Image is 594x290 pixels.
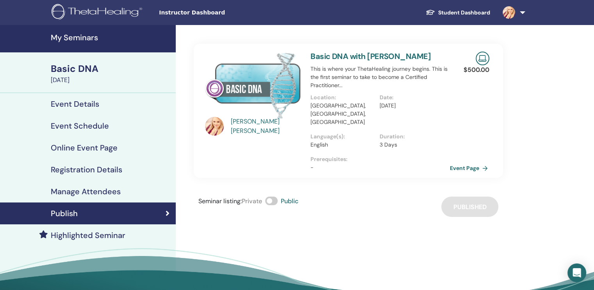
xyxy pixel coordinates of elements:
a: Basic DNA[DATE] [46,62,176,85]
p: $ 500.00 [464,65,489,75]
p: [DATE] [380,102,444,110]
p: [GEOGRAPHIC_DATA], [GEOGRAPHIC_DATA], [GEOGRAPHIC_DATA] [310,102,375,126]
p: Location : [310,93,375,102]
span: Private [242,197,262,205]
h4: Highlighted Seminar [51,231,125,240]
span: Instructor Dashboard [159,9,276,17]
img: Live Online Seminar [476,52,489,65]
h4: Event Schedule [51,121,109,131]
p: - [310,163,449,172]
h4: Registration Details [51,165,122,174]
span: Seminar listing : [198,197,242,205]
h4: Online Event Page [51,143,118,152]
a: [PERSON_NAME] [PERSON_NAME] [231,117,303,136]
a: Event Page [450,162,491,174]
p: Date : [380,93,444,102]
img: default.jpg [205,117,224,136]
h4: Publish [51,209,78,218]
h4: Manage Attendees [51,187,121,196]
div: [DATE] [51,75,171,85]
img: Basic DNA [205,52,301,119]
div: Open Intercom Messenger [567,263,586,282]
img: graduation-cap-white.svg [426,9,435,16]
p: 3 Days [380,141,444,149]
p: English [310,141,375,149]
img: logo.png [52,4,145,21]
div: Basic DNA [51,62,171,75]
a: Basic DNA with [PERSON_NAME] [310,51,431,61]
span: Public [281,197,298,205]
img: default.jpg [503,6,515,19]
p: Language(s) : [310,132,375,141]
h4: Event Details [51,99,99,109]
h4: My Seminars [51,33,171,42]
p: This is where your ThetaHealing journey begins. This is the first seminar to take to become a Cer... [310,65,449,90]
p: Prerequisites : [310,155,449,163]
a: Student Dashboard [419,5,496,20]
p: Duration : [380,132,444,141]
